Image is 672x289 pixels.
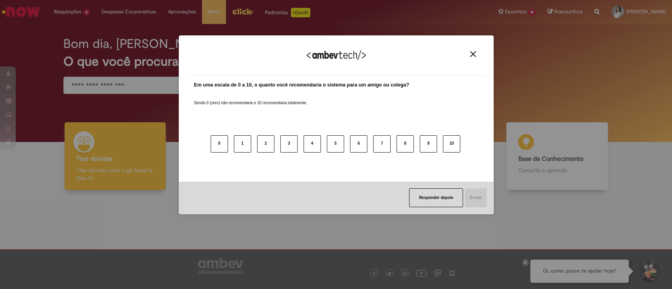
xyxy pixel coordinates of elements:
button: Close [468,51,478,57]
img: Logo Ambevtech [307,50,366,60]
button: 4 [304,135,321,153]
button: 5 [327,135,344,153]
button: 2 [257,135,274,153]
label: Sendo 0 (zero) não recomendaria e 10 recomendaria totalmente. [194,91,307,106]
button: 7 [373,135,391,153]
button: 1 [234,135,251,153]
button: 9 [420,135,437,153]
button: Responder depois [409,188,463,207]
img: Close [470,51,476,57]
button: 0 [211,135,228,153]
label: Em uma escala de 0 a 10, o quanto você recomendaria o sistema para um amigo ou colega? [194,81,409,89]
button: 3 [280,135,298,153]
button: 6 [350,135,367,153]
button: 10 [443,135,460,153]
button: 8 [396,135,414,153]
